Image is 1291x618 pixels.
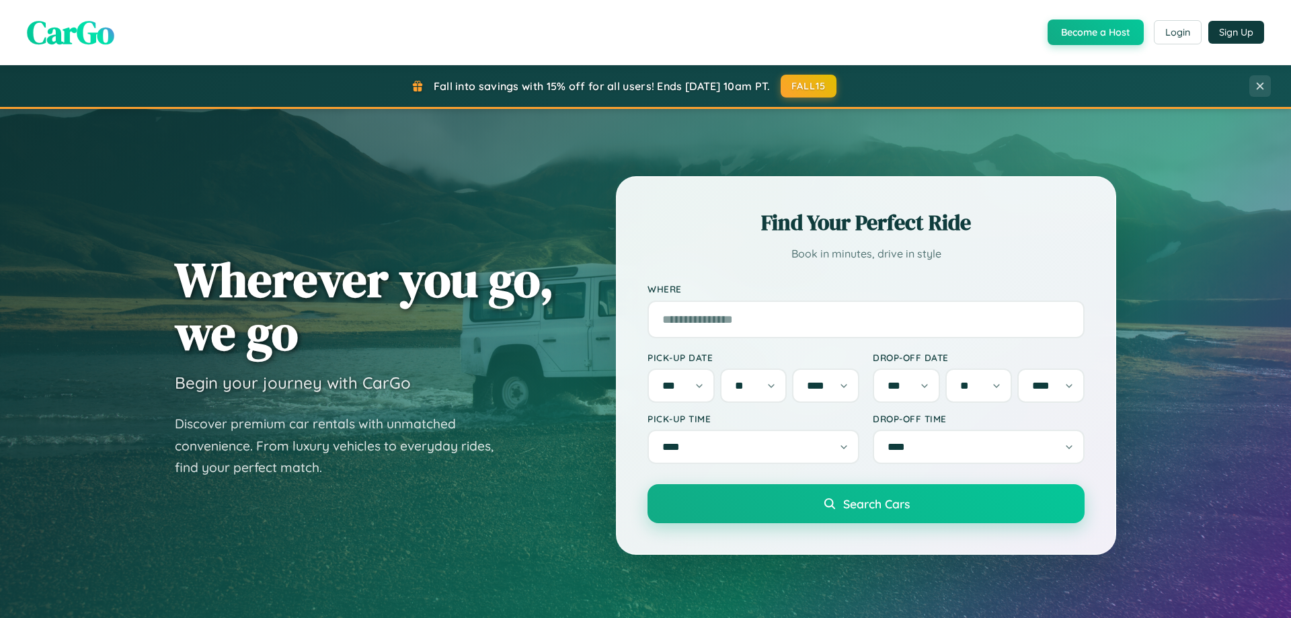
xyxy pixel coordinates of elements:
span: CarGo [27,10,114,54]
button: Search Cars [648,484,1085,523]
button: Become a Host [1048,20,1144,45]
label: Pick-up Time [648,413,859,424]
label: Where [648,284,1085,295]
span: Search Cars [843,496,910,511]
h2: Find Your Perfect Ride [648,208,1085,237]
h3: Begin your journey with CarGo [175,373,411,393]
h1: Wherever you go, we go [175,253,554,359]
p: Discover premium car rentals with unmatched convenience. From luxury vehicles to everyday rides, ... [175,413,511,479]
button: FALL15 [781,75,837,98]
button: Login [1154,20,1202,44]
label: Drop-off Time [873,413,1085,424]
span: Fall into savings with 15% off for all users! Ends [DATE] 10am PT. [434,79,771,93]
button: Sign Up [1208,21,1264,44]
p: Book in minutes, drive in style [648,244,1085,264]
label: Pick-up Date [648,352,859,363]
label: Drop-off Date [873,352,1085,363]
